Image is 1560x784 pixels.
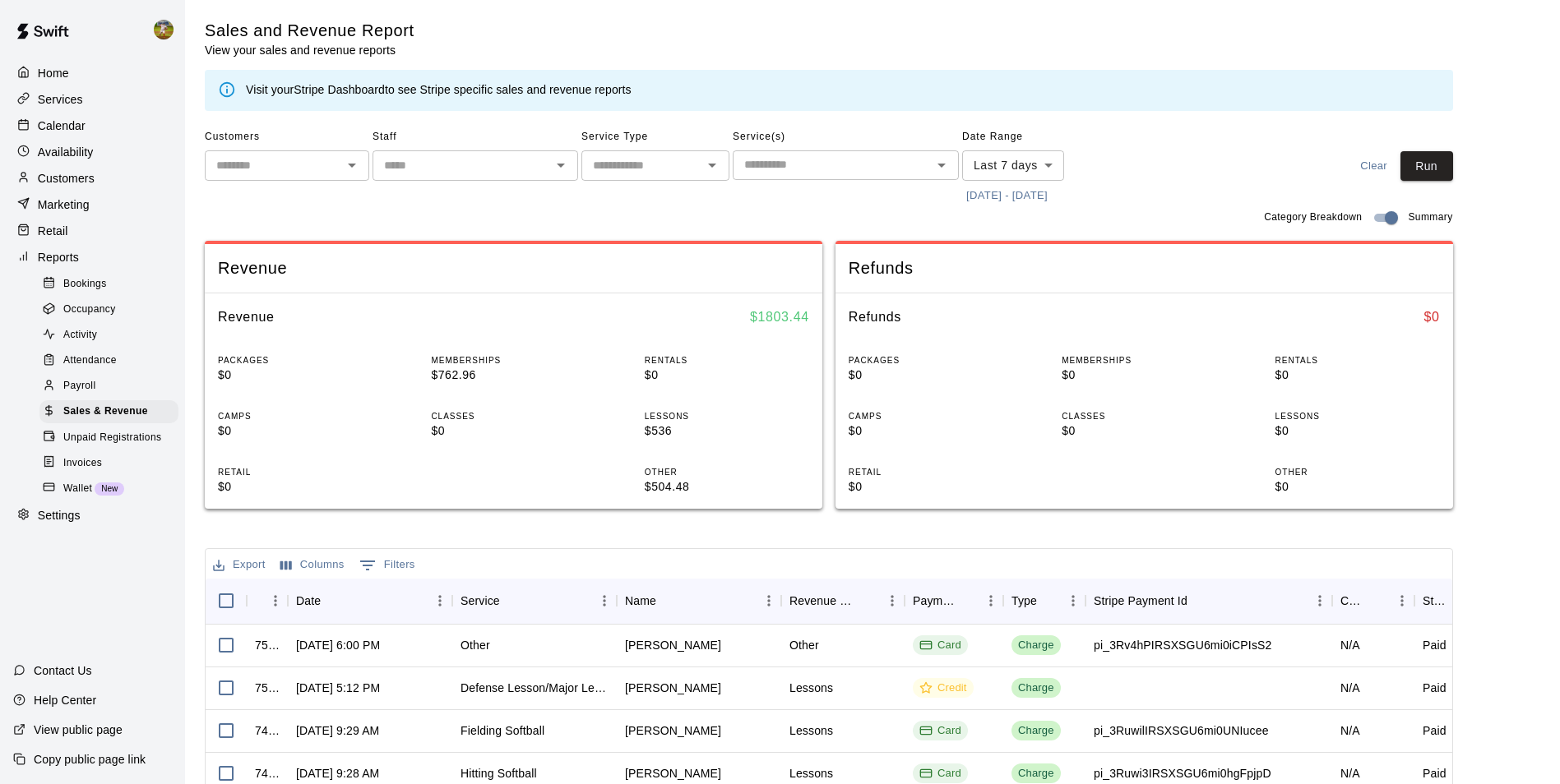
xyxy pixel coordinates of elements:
a: Invoices [39,450,185,476]
p: $762.96 [431,367,595,384]
span: Revenue [218,257,809,279]
p: $0 [1062,422,1226,440]
button: Menu [757,588,781,613]
div: Type [1003,578,1086,624]
a: Occupancy [39,297,185,322]
span: Unpaid Registrations [63,430,161,446]
div: N/A [1340,637,1360,653]
button: Menu [1308,588,1332,613]
p: CAMPS [218,410,382,422]
button: Select columns [276,552,349,578]
div: 750215 [255,680,280,696]
button: Export [209,552,270,578]
p: $0 [849,422,1013,440]
h6: $ 1803.44 [750,307,809,328]
p: PACKAGES [218,354,382,367]
div: pi_3RuwilIRSXSGU6mi0UNIucee [1094,722,1269,739]
span: Summary [1408,210,1452,226]
a: Activity [39,323,185,348]
p: $0 [218,367,382,384]
h5: Sales and Revenue Report [205,20,414,42]
div: Aug 11, 2025, 6:00 PM [296,637,380,653]
p: Calendar [38,118,86,134]
div: Lessons [789,722,833,739]
button: Menu [1061,588,1086,613]
a: Unpaid Registrations [39,425,185,450]
button: Menu [263,588,288,613]
div: Coupon [1332,578,1414,624]
h6: Refunds [849,307,901,328]
img: Jhonny Montoya [154,20,174,39]
p: RETAIL [849,466,1013,478]
p: Reports [38,249,79,265]
a: Home [13,61,172,85]
div: Services [13,87,172,112]
p: RETAIL [218,466,382,478]
div: Name [617,578,781,624]
button: Open [701,154,724,177]
div: Service [452,578,617,624]
button: Sort [656,589,679,612]
div: Sales & Revenue [39,400,178,423]
button: Sort [500,589,523,612]
button: Menu [1390,588,1414,613]
div: Reports [13,245,172,270]
button: Menu [592,588,617,613]
button: Open [340,154,363,177]
p: $0 [849,478,1013,496]
p: Customers [38,170,95,187]
div: Type [1011,578,1037,624]
button: Sort [321,589,344,612]
span: Attendance [63,353,117,369]
span: Occupancy [63,302,116,318]
button: Show filters [355,552,419,579]
div: Retail [13,219,172,243]
a: Bookings [39,271,185,297]
p: $0 [1275,367,1440,384]
a: Customers [13,166,172,191]
p: $504.48 [645,478,809,496]
div: Devin Burchell [625,722,721,739]
div: Stripe Payment Id [1086,578,1332,624]
div: N/A [1340,680,1360,696]
div: Jhonny Montoya [150,13,185,46]
span: Customers [205,124,369,150]
div: Revenue Category [789,578,857,624]
p: CLASSES [1062,410,1226,422]
a: Availability [13,140,172,164]
div: Card [919,638,961,653]
p: Contact Us [34,662,92,679]
a: Settings [13,504,172,528]
span: Payroll [63,378,95,394]
button: Open [930,154,953,177]
span: Staff [373,124,578,150]
div: Coupon [1340,578,1367,624]
div: Other [789,637,819,653]
div: 750357 [255,637,280,653]
div: Darius Ford [625,637,721,653]
button: Sort [857,589,880,612]
div: Charge [1018,723,1054,739]
p: RENTALS [645,354,809,367]
div: WalletNew [39,477,178,500]
a: Stripe Dashboard [294,83,385,96]
p: View public page [34,722,123,738]
p: LESSONS [645,410,809,422]
div: N/A [1340,765,1360,782]
span: Invoices [63,455,102,472]
span: Service(s) [733,124,959,150]
div: Paid [1423,765,1447,782]
a: Sales & Revenue [39,399,185,425]
p: PACKAGES [849,354,1013,367]
button: Sort [1449,589,1472,612]
div: Charge [1018,766,1054,782]
div: Devin Burchell [625,765,721,782]
span: Service Type [581,124,729,150]
div: Aug 11, 2025, 9:29 AM [296,722,379,739]
p: Availability [38,144,94,160]
a: Marketing [13,192,172,217]
p: OTHER [645,466,809,478]
div: Visit your to see Stripe specific sales and revenue reports [246,81,632,99]
div: pi_3Ruwi3IRSXSGU6mi0hgFpjpD [1094,765,1271,782]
